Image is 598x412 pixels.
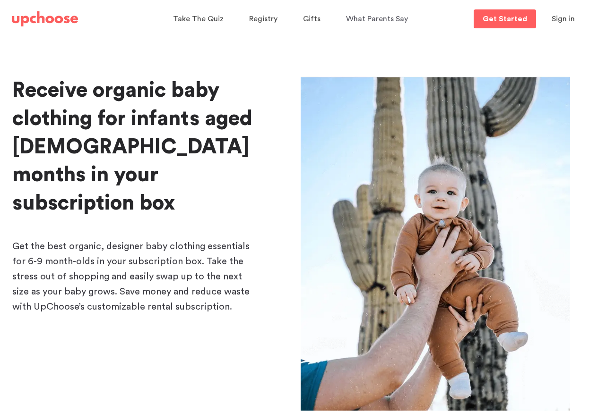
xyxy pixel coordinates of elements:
span: Registry [249,15,277,23]
p: Get Started [483,15,527,23]
span: Get the best organic, designer baby clothing essentials for 6-9 month-olds in your subscription b... [12,242,250,311]
span: Sign in [552,15,575,23]
a: Take The Quiz [173,10,226,28]
a: Get Started [474,9,536,28]
h1: Receive organic baby clothing for infants aged [DEMOGRAPHIC_DATA] months in your subscription box [12,76,256,218]
img: UpChoose [12,11,78,26]
span: Gifts [303,15,321,23]
button: Sign in [540,9,587,28]
a: Gifts [303,10,323,28]
a: Registry [249,10,280,28]
span: Take The Quiz [173,15,224,23]
a: UpChoose [12,9,78,29]
span: What Parents Say [346,15,408,23]
a: What Parents Say [346,10,411,28]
